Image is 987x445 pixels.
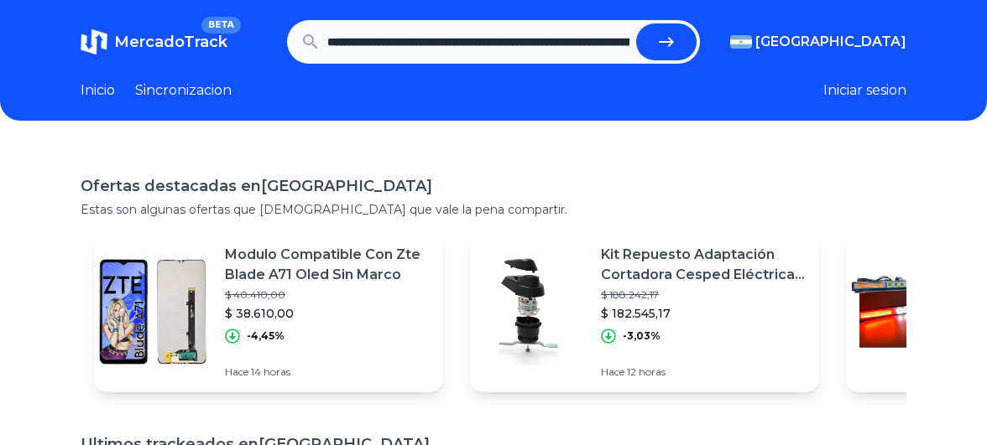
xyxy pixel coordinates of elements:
p: $ 188.242,17 [601,288,806,302]
p: -4,45% [247,329,285,343]
img: Featured image [846,253,963,370]
p: $ 182.545,17 [601,305,806,322]
button: Iniciar sesion [823,80,906,101]
a: Sincronizacion [135,80,232,101]
img: Featured image [94,253,211,370]
p: -3,03% [623,329,661,343]
a: MercadoTrackBETA [81,28,227,55]
span: BETA [201,17,241,34]
button: [GEOGRAPHIC_DATA] [730,32,906,52]
p: Modulo Compatible Con Zte Blade A71 Oled Sin Marco [225,245,430,285]
a: Featured imageModulo Compatible Con Zte Blade A71 Oled Sin Marco$ 40.410,00$ 38.610,00-4,45%Hace ... [94,231,443,392]
p: Hace 12 horas [601,365,806,379]
span: MercadoTrack [114,33,227,51]
a: Inicio [81,80,115,101]
img: Argentina [730,35,752,49]
a: Featured imageKit Repuesto Adaptación Cortadora Cesped Eléctrica Motor 1.5 Hp Con Cuchilla De Reg... [470,231,819,392]
p: $ 38.610,00 [225,305,430,322]
p: Hace 14 horas [225,365,430,379]
p: $ 40.410,00 [225,288,430,302]
p: Kit Repuesto Adaptación Cortadora Cesped Eléctrica Motor 1.5 Hp Con Cuchilla De Regalo [601,245,806,285]
span: [GEOGRAPHIC_DATA] [755,32,906,52]
h1: Ofertas destacadas en [GEOGRAPHIC_DATA] [81,174,906,198]
p: Estas son algunas ofertas que [DEMOGRAPHIC_DATA] que vale la pena compartir. [81,201,906,218]
img: MercadoTrack [81,28,107,55]
img: Featured image [470,253,587,370]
